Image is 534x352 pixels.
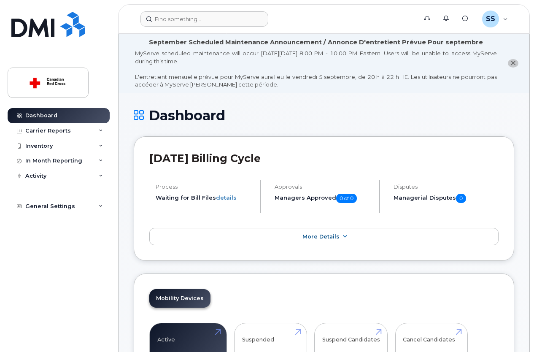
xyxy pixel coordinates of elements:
[135,49,497,89] div: MyServe scheduled maintenance will occur [DATE][DATE] 8:00 PM - 10:00 PM Eastern. Users will be u...
[456,194,466,203] span: 0
[336,194,357,203] span: 0 of 0
[156,194,253,202] li: Waiting for Bill Files
[134,108,514,123] h1: Dashboard
[508,59,518,68] button: close notification
[149,38,483,47] div: September Scheduled Maintenance Announcement / Annonce D'entretient Prévue Pour septembre
[275,194,372,203] h5: Managers Approved
[394,184,499,190] h4: Disputes
[149,289,210,308] a: Mobility Devices
[156,184,253,190] h4: Process
[394,194,499,203] h5: Managerial Disputes
[275,184,372,190] h4: Approvals
[302,233,340,240] span: More Details
[216,194,237,201] a: details
[149,152,499,165] h2: [DATE] Billing Cycle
